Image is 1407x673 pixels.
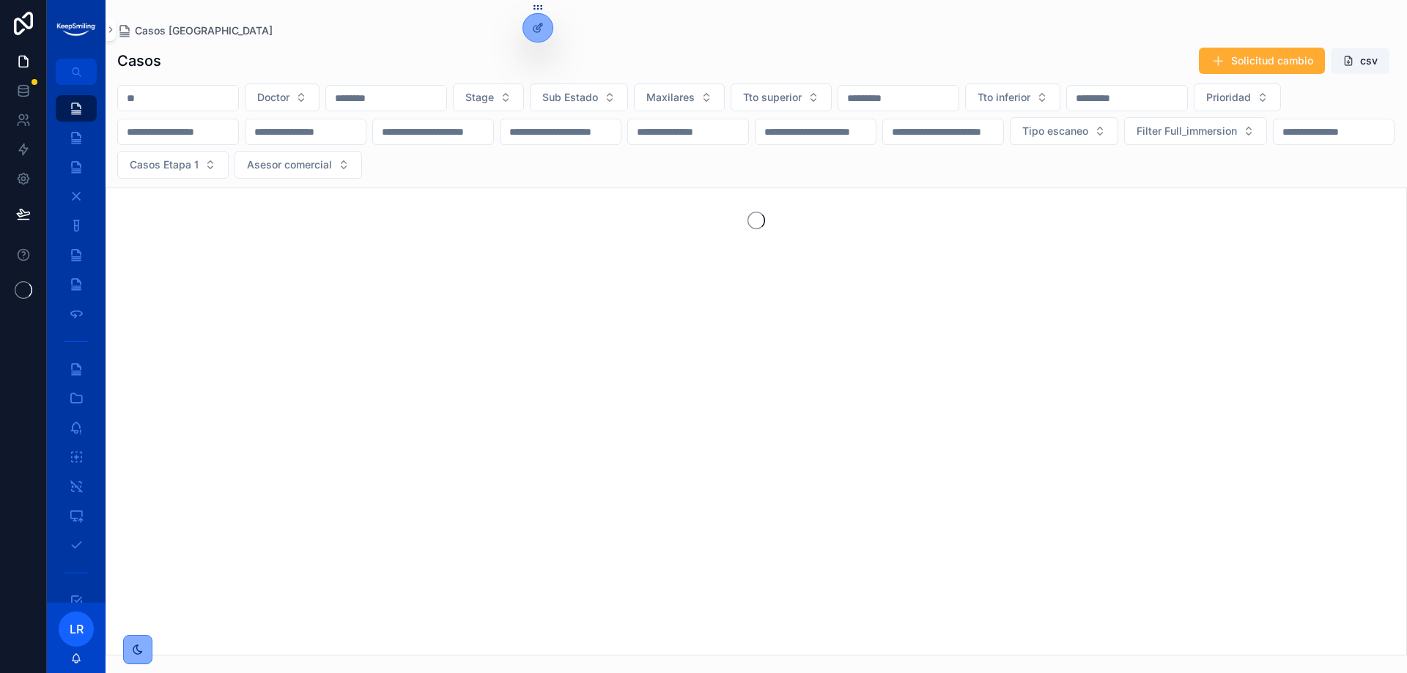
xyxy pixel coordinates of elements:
span: Casos [GEOGRAPHIC_DATA] [135,23,273,38]
span: Casos Etapa 1 [130,157,199,172]
button: Select Button [1194,83,1281,111]
button: Select Button [453,83,524,111]
span: Tto inferior [978,90,1030,105]
button: Select Button [634,83,725,111]
span: Solicitud cambio [1231,53,1313,68]
span: Prioridad [1206,90,1251,105]
span: Asesor comercial [247,157,332,172]
a: Casos [GEOGRAPHIC_DATA] [117,23,273,38]
span: Doctor [257,90,289,105]
button: Solicitud cambio [1199,48,1325,74]
span: Tto superior [743,90,802,105]
span: Stage [465,90,494,105]
div: scrollable content [47,85,106,603]
span: Filter Full_immersion [1137,124,1237,138]
button: csv [1331,48,1389,74]
h1: Casos [117,51,161,71]
button: Select Button [965,83,1060,111]
button: Select Button [117,151,229,179]
button: Select Button [1010,117,1118,145]
span: Maxilares [646,90,695,105]
span: Tipo escaneo [1022,124,1088,138]
button: Select Button [234,151,362,179]
span: LR [70,620,84,638]
button: Select Button [1124,117,1267,145]
button: Select Button [731,83,832,111]
button: Select Button [245,83,320,111]
button: Select Button [530,83,628,111]
img: App logo [56,21,97,38]
span: Sub Estado [542,90,598,105]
